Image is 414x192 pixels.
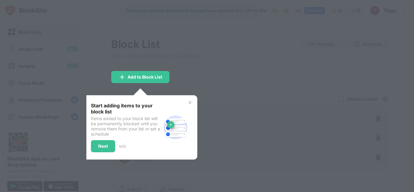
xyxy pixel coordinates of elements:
[128,75,162,79] div: Add to Block List
[119,144,126,149] div: 1 of 3
[91,103,161,115] div: Start adding items to your block list
[98,144,108,149] div: Next
[161,113,190,142] img: block-site.svg
[91,116,161,136] div: Items added to your block list will be permanently blocked until you remove them from your list o...
[188,100,192,105] img: x-button.svg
